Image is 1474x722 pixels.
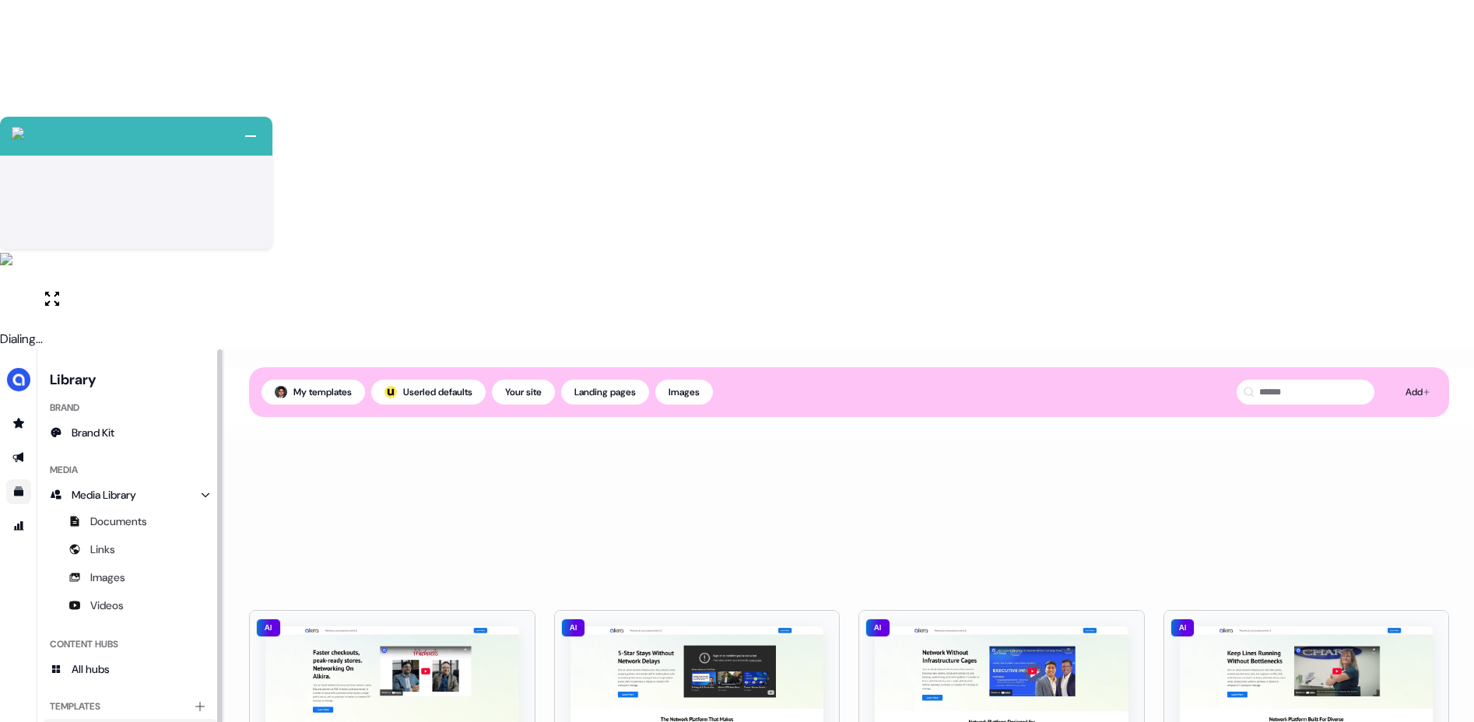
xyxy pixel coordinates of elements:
img: userled logo [384,386,397,398]
div: Templates [44,694,217,719]
a: Brand Kit [44,420,217,445]
div: ; [384,386,397,398]
img: callcloud-icon-white-35.svg [12,127,24,139]
a: Images [44,565,217,590]
button: Images [655,380,713,405]
a: Videos [44,593,217,618]
span: Media Library [72,487,136,503]
a: Go to attribution [6,513,31,538]
a: All hubs [44,657,217,682]
img: Hugh [275,386,287,398]
span: Links [90,541,115,557]
button: Add [1393,380,1437,405]
a: Go to templates [6,479,31,504]
h3: Library [44,367,217,389]
div: AI [561,619,586,637]
div: Content Hubs [44,632,217,657]
span: All hubs [72,661,110,677]
div: AI [865,619,890,637]
span: Images [90,570,125,585]
div: Brand [44,395,217,420]
a: Media Library [44,482,217,507]
button: My templates [261,380,365,405]
a: Links [44,537,217,562]
span: Videos [90,598,124,613]
span: Documents [90,513,147,529]
div: AI [256,619,281,637]
div: Media [44,457,217,482]
div: AI [1170,619,1195,637]
button: Your site [492,380,555,405]
span: Brand Kit [72,425,114,440]
a: Go to prospects [6,411,31,436]
button: Landing pages [561,380,649,405]
a: Documents [44,509,217,534]
button: userled logo;Userled defaults [371,380,486,405]
a: Go to outbound experience [6,445,31,470]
